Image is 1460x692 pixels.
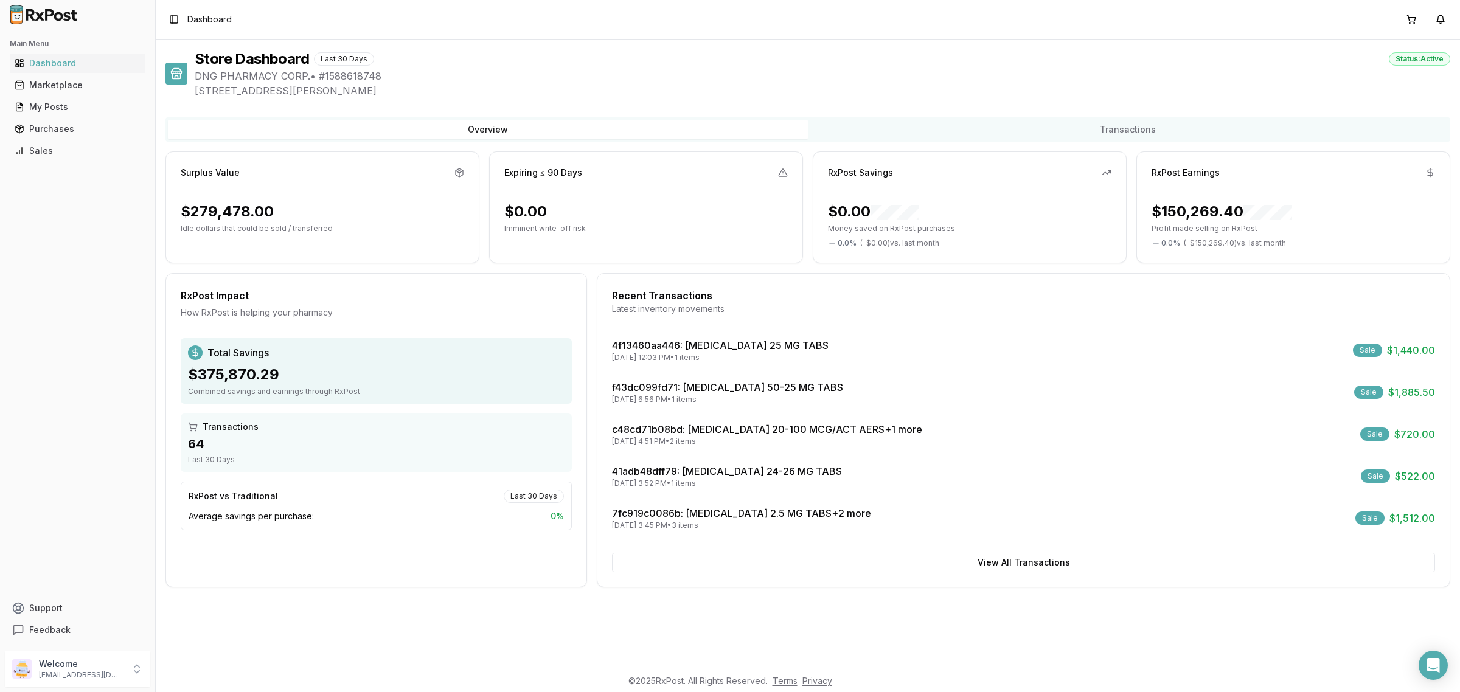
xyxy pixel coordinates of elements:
span: DNG PHARMACY CORP. • # 1588618748 [195,69,1450,83]
span: $1,512.00 [1389,511,1435,525]
div: Last 30 Days [314,52,374,66]
a: Sales [10,140,145,162]
div: Expiring ≤ 90 Days [504,167,582,179]
div: $0.00 [504,202,547,221]
span: 0.0 % [1161,238,1180,248]
div: RxPost Savings [828,167,893,179]
div: Sale [1360,427,1389,441]
div: $279,478.00 [181,202,274,221]
div: RxPost Earnings [1152,167,1220,179]
div: Sale [1355,511,1385,525]
div: Purchases [15,123,141,135]
span: Dashboard [187,13,232,26]
button: My Posts [5,97,150,117]
div: Dashboard [15,57,141,69]
div: Surplus Value [181,167,240,179]
div: $150,269.40 [1152,202,1292,221]
button: Transactions [808,120,1448,139]
span: ( - $0.00 ) vs. last month [860,238,939,248]
div: $0.00 [828,202,919,221]
div: Sale [1354,386,1383,399]
div: 64 [188,435,565,452]
button: Support [5,597,150,619]
div: [DATE] 6:56 PM • 1 items [612,395,843,404]
span: Average savings per purchase: [189,510,314,522]
button: View All Transactions [612,553,1435,572]
p: Imminent write-off risk [504,224,788,234]
a: f43dc099fd71: [MEDICAL_DATA] 50-25 MG TABS [612,381,843,393]
p: [EMAIL_ADDRESS][DOMAIN_NAME] [39,670,123,680]
span: $720.00 [1394,427,1435,441]
div: Status: Active [1389,52,1450,66]
p: Welcome [39,658,123,670]
button: Feedback [5,619,150,641]
span: Transactions [203,421,259,433]
div: RxPost Impact [181,288,572,303]
div: [DATE] 12:03 PM • 1 items [612,353,829,362]
div: How RxPost is helping your pharmacy [181,306,572,319]
button: Marketplace [5,75,150,95]
div: [DATE] 4:51 PM • 2 items [612,437,922,446]
span: $522.00 [1395,469,1435,483]
span: 0.0 % [838,238,857,248]
div: Combined savings and earnings through RxPost [188,387,565,396]
div: Latest inventory movements [612,303,1435,315]
div: $375,870.29 [188,365,565,384]
div: [DATE] 3:52 PM • 1 items [612,479,842,488]
a: Privacy [802,676,832,686]
div: Sales [15,145,141,157]
div: Sale [1353,344,1382,357]
a: c48cd71b08bd: [MEDICAL_DATA] 20-100 MCG/ACT AERS+1 more [612,423,922,435]
p: Profit made selling on RxPost [1152,224,1435,234]
div: Recent Transactions [612,288,1435,303]
h1: Store Dashboard [195,49,309,69]
p: Money saved on RxPost purchases [828,224,1111,234]
a: Marketplace [10,74,145,96]
span: 0 % [551,510,564,522]
a: Purchases [10,118,145,140]
a: 4f13460aa446: [MEDICAL_DATA] 25 MG TABS [612,339,829,351]
img: User avatar [12,659,32,679]
button: Dashboard [5,54,150,73]
span: [STREET_ADDRESS][PERSON_NAME] [195,83,1450,98]
span: $1,885.50 [1388,385,1435,400]
a: Terms [773,676,798,686]
div: Sale [1361,469,1390,483]
div: My Posts [15,101,141,113]
div: Last 30 Days [504,490,564,503]
div: Last 30 Days [188,455,565,465]
p: Idle dollars that could be sold / transferred [181,224,464,234]
div: Marketplace [15,79,141,91]
div: RxPost vs Traditional [189,490,278,502]
div: Open Intercom Messenger [1419,651,1448,680]
a: 7fc919c0086b: [MEDICAL_DATA] 2.5 MG TABS+2 more [612,507,871,519]
span: Total Savings [207,345,269,360]
a: Dashboard [10,52,145,74]
a: My Posts [10,96,145,118]
button: Sales [5,141,150,161]
button: Overview [168,120,808,139]
span: ( - $150,269.40 ) vs. last month [1184,238,1286,248]
div: [DATE] 3:45 PM • 3 items [612,521,871,530]
nav: breadcrumb [187,13,232,26]
span: $1,440.00 [1387,343,1435,358]
span: Feedback [29,624,71,636]
h2: Main Menu [10,39,145,49]
button: Purchases [5,119,150,139]
a: 41adb48dff79: [MEDICAL_DATA] 24-26 MG TABS [612,465,842,477]
img: RxPost Logo [5,5,83,24]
